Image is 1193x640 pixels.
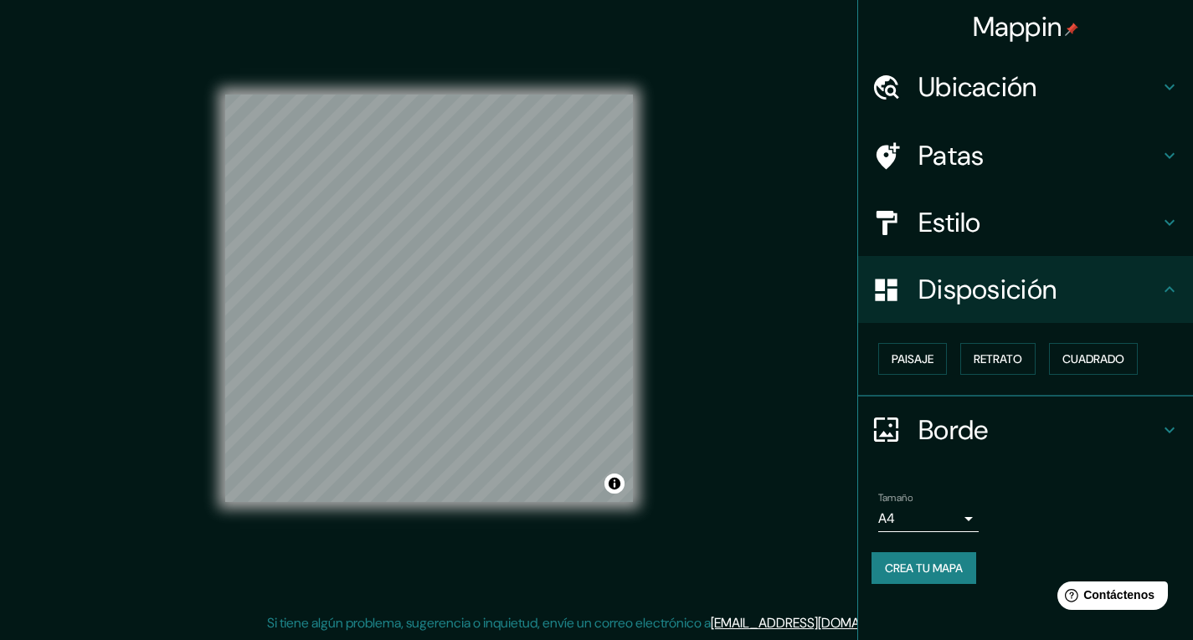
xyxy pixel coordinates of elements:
div: Estilo [858,189,1193,256]
font: Tamaño [878,491,913,504]
font: A4 [878,509,895,527]
button: Cuadrado [1049,343,1138,375]
button: Retrato [960,343,1036,375]
font: Estilo [918,205,981,240]
img: pin-icon.png [1065,23,1078,36]
font: Crea tu mapa [885,561,963,576]
font: Mappin [973,9,1062,44]
a: [EMAIL_ADDRESS][DOMAIN_NAME] [711,614,918,632]
div: Patas [858,122,1193,189]
font: Ubicación [918,69,1037,105]
font: Retrato [974,351,1022,366]
div: Disposición [858,256,1193,323]
div: Borde [858,397,1193,463]
div: A4 [878,505,979,532]
font: Patas [918,138,985,173]
font: Paisaje [892,351,933,366]
font: Si tiene algún problema, sugerencia o inquietud, envíe un correo electrónico a [267,614,711,632]
button: Paisaje [878,343,947,375]
font: Cuadrado [1062,351,1124,366]
canvas: Mapa [225,95,633,502]
div: Ubicación [858,54,1193,120]
button: Crea tu mapa [872,552,976,584]
button: Activar o desactivar atribución [604,474,625,494]
font: Borde [918,412,989,448]
font: Disposición [918,272,1057,307]
iframe: Lanzador de widgets de ayuda [1044,575,1175,622]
